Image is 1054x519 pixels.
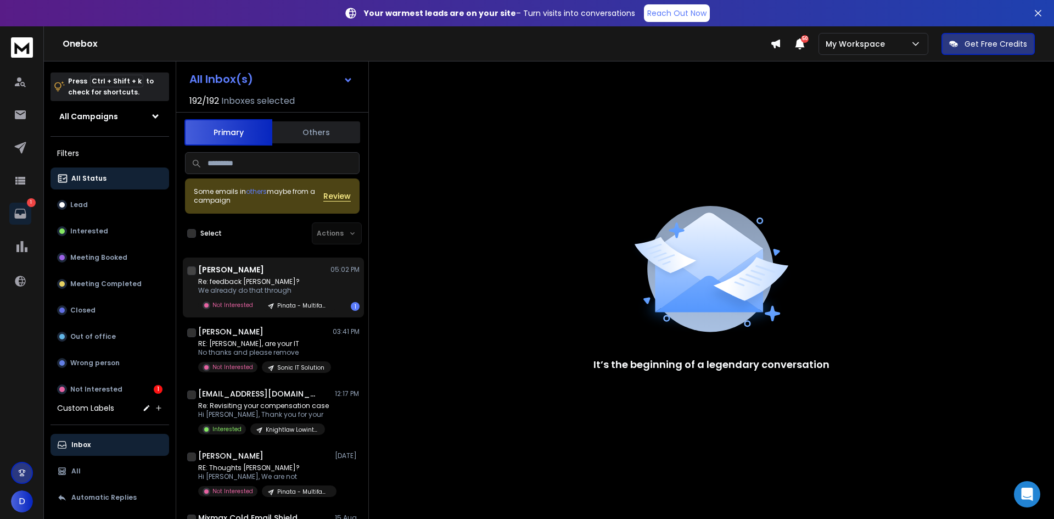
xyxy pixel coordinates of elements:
h1: [EMAIL_ADDRESS][DOMAIN_NAME] [198,388,319,399]
p: Not Interested [212,487,253,495]
p: Lead [70,200,88,209]
p: We already do that through [198,286,330,295]
p: All Status [71,174,106,183]
p: Re: Revisiting your compensation case [198,401,329,410]
p: Not Interested [212,363,253,371]
p: Sonic IT Solution [277,364,324,372]
p: Get Free Credits [965,38,1027,49]
p: RE: [PERSON_NAME], are your IT [198,339,330,348]
div: 1 [154,385,162,394]
p: It’s the beginning of a legendary conversation [593,357,829,372]
p: Hi [PERSON_NAME], Thank you for your [198,410,329,419]
span: 192 / 192 [189,94,219,108]
label: Select [200,229,222,238]
p: 1 [27,198,36,207]
button: Automatic Replies [51,487,169,509]
div: Open Intercom Messenger [1014,481,1040,507]
button: Review [323,191,351,202]
p: [DATE] [335,451,360,460]
button: D [11,490,33,512]
h3: Inboxes selected [221,94,295,108]
button: All Campaigns [51,105,169,127]
button: Primary [184,119,272,146]
p: Closed [70,306,96,315]
p: Reach Out Now [647,8,707,19]
h1: [PERSON_NAME] [198,450,263,461]
a: 1 [9,203,31,225]
p: My Workspace [826,38,889,49]
p: Re: feedback [PERSON_NAME]? [198,277,330,286]
p: Pinata - Multifamily & Single Family Management [277,302,330,310]
p: – Turn visits into conversations [364,8,635,19]
p: Pinata - Multifamily & Single Family Management [277,488,330,496]
p: Automatic Replies [71,493,137,502]
strong: Your warmest leads are on your site [364,8,516,19]
p: Inbox [71,440,91,449]
button: All Status [51,168,169,189]
a: Reach Out Now [644,4,710,22]
button: All Inbox(s) [181,68,362,90]
p: All [71,467,81,476]
p: 03:41 PM [333,327,360,336]
button: Out of office [51,326,169,348]
p: RE: Thoughts [PERSON_NAME]? [198,464,330,472]
button: Inbox [51,434,169,456]
p: 05:02 PM [330,265,360,274]
button: Closed [51,299,169,321]
p: 12:17 PM [335,389,360,398]
button: All [51,460,169,482]
button: Wrong person [51,352,169,374]
button: Get Free Credits [941,33,1035,55]
h1: [PERSON_NAME] [198,326,263,337]
p: Not Interested [70,385,122,394]
h1: [PERSON_NAME] [198,264,264,275]
span: Ctrl + Shift + k [90,75,143,87]
button: Not Interested1 [51,378,169,400]
p: Interested [212,425,242,433]
button: Meeting Booked [51,247,169,269]
button: Meeting Completed [51,273,169,295]
p: Interested [70,227,108,236]
button: Lead [51,194,169,216]
p: Meeting Completed [70,280,142,288]
div: Some emails in maybe from a campaign [194,187,323,205]
p: Hi [PERSON_NAME], We are not [198,472,330,481]
p: Wrong person [70,359,120,367]
p: Out of office [70,332,116,341]
p: Meeting Booked [70,253,127,262]
img: logo [11,37,33,58]
button: Interested [51,220,169,242]
h1: Onebox [63,37,770,51]
p: Press to check for shortcuts. [68,76,154,98]
span: 50 [801,35,809,43]
p: Knightlaw Lowintent leads [266,426,318,434]
p: Not Interested [212,301,253,309]
button: Others [272,120,360,144]
h3: Custom Labels [57,403,114,414]
h3: Filters [51,146,169,161]
h1: All Inbox(s) [189,74,253,85]
span: others [246,187,267,196]
div: 1 [351,302,360,311]
h1: All Campaigns [59,111,118,122]
p: No thanks and please remove [198,348,330,357]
